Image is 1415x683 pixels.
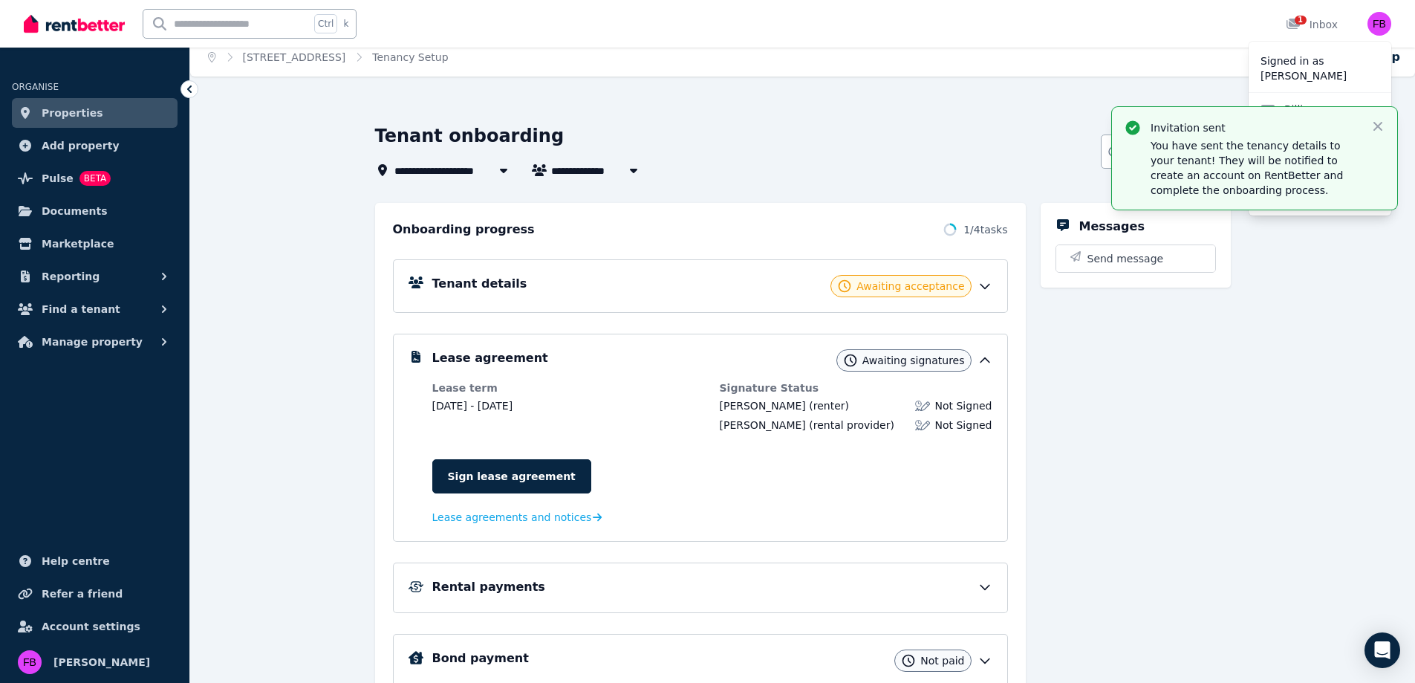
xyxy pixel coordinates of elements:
p: Invitation sent [1151,120,1359,135]
h5: Rental payments [432,578,545,596]
span: Ctrl [314,14,337,33]
a: Marketplace [12,229,178,259]
button: Send message [1056,245,1215,272]
a: Lease agreements and notices [432,510,602,525]
button: Cancel [1101,135,1164,169]
span: Pulse [42,169,74,187]
span: Awaiting acceptance [856,279,964,294]
a: Documents [12,196,178,226]
a: Account settings [12,612,178,641]
nav: Breadcrumb [190,38,466,77]
span: Marketplace [42,235,114,253]
span: Find a tenant [42,300,120,318]
img: Lease not signed [915,418,930,433]
div: (renter) [720,398,849,413]
div: Open Intercom Messenger [1364,632,1400,668]
span: Awaiting signatures [862,353,965,368]
span: BETA [79,171,111,186]
p: You have sent the tenancy details to your tenant! They will be notified to create an account on R... [1151,138,1359,198]
span: Not Signed [934,398,992,413]
span: Manage property [42,333,143,351]
dd: [DATE] - [DATE] [432,398,705,413]
span: [PERSON_NAME] [720,400,806,412]
span: Documents [42,202,108,220]
span: Properties [42,104,103,122]
a: Help centre [12,546,178,576]
span: [PERSON_NAME] [53,653,150,671]
span: Not Signed [934,418,992,433]
span: Help centre [42,552,110,570]
span: 1 / 4 tasks [963,222,1007,237]
div: (rental provider) [720,418,894,433]
span: Not paid [920,653,964,668]
dt: Signature Status [720,381,992,395]
div: Inbox [1286,17,1338,32]
span: Reporting [42,268,100,285]
a: [STREET_ADDRESS] [243,51,346,63]
span: Refer a friend [42,585,123,603]
img: Freya Bramwell [18,650,42,674]
span: Add property [42,137,120,155]
span: ORGANISE [12,82,59,92]
span: Account settings [42,618,140,635]
h5: Lease agreement [432,349,548,367]
a: Billing [1249,96,1328,123]
h5: Messages [1079,218,1145,236]
button: Find a tenant [12,294,178,324]
a: PulseBETA [12,164,178,193]
h1: Tenant onboarding [375,124,565,148]
a: Sign lease agreement [432,459,591,493]
h2: Onboarding progress [393,221,535,239]
span: 1 [1295,16,1307,25]
a: Refer a friend [12,579,178,609]
button: Manage property [12,327,178,357]
span: [PERSON_NAME] [720,419,806,431]
span: Lease agreements and notices [432,510,592,525]
button: Reporting [12,262,178,291]
span: k [343,18,348,30]
h5: Bond payment [432,650,529,667]
h5: Tenant details [432,275,527,293]
a: Properties [12,98,178,128]
dt: Lease term [432,381,705,395]
span: Send message [1087,251,1164,266]
p: [PERSON_NAME] [1261,68,1379,83]
p: Signed in as [1261,54,1379,68]
img: RentBetter [24,13,125,35]
span: Tenancy Setup [372,50,448,65]
img: Freya Bramwell [1367,12,1391,36]
img: Lease not signed [915,398,930,413]
img: Rental Payments [409,581,423,592]
a: Add property [12,131,178,161]
img: Bond Details [409,651,423,664]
